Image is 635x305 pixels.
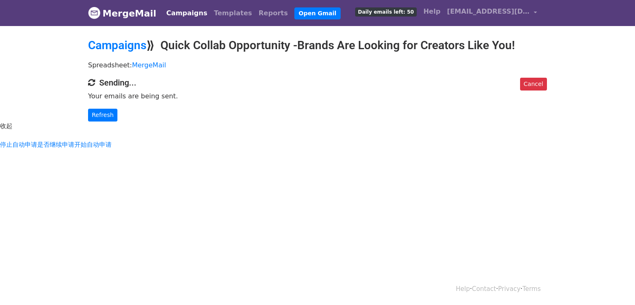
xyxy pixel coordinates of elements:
[88,38,146,52] a: Campaigns
[74,141,112,148] a: 开始自动申请
[294,7,340,19] a: Open Gmail
[444,3,540,23] a: [EMAIL_ADDRESS][DOMAIN_NAME]
[420,3,444,20] a: Help
[88,7,100,19] img: MergeMail logo
[88,78,547,88] h4: Sending...
[352,3,420,20] a: Daily emails left: 50
[355,7,417,17] span: Daily emails left: 50
[88,5,156,22] a: MergeMail
[472,285,496,293] a: Contact
[210,5,255,21] a: Templates
[132,61,166,69] a: MergeMail
[498,285,520,293] a: Privacy
[456,285,470,293] a: Help
[37,141,74,148] a: 是否继续申请
[523,285,541,293] a: Terms
[163,5,210,21] a: Campaigns
[520,78,547,91] a: Cancel
[88,92,547,100] p: Your emails are being sent.
[88,61,547,69] p: Spreadsheet:
[447,7,530,17] span: [EMAIL_ADDRESS][DOMAIN_NAME]
[255,5,291,21] a: Reports
[88,109,117,122] a: Refresh
[88,38,547,52] h2: ⟫ Quick Collab Opportunity -Brands Are Looking for Creators Like You!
